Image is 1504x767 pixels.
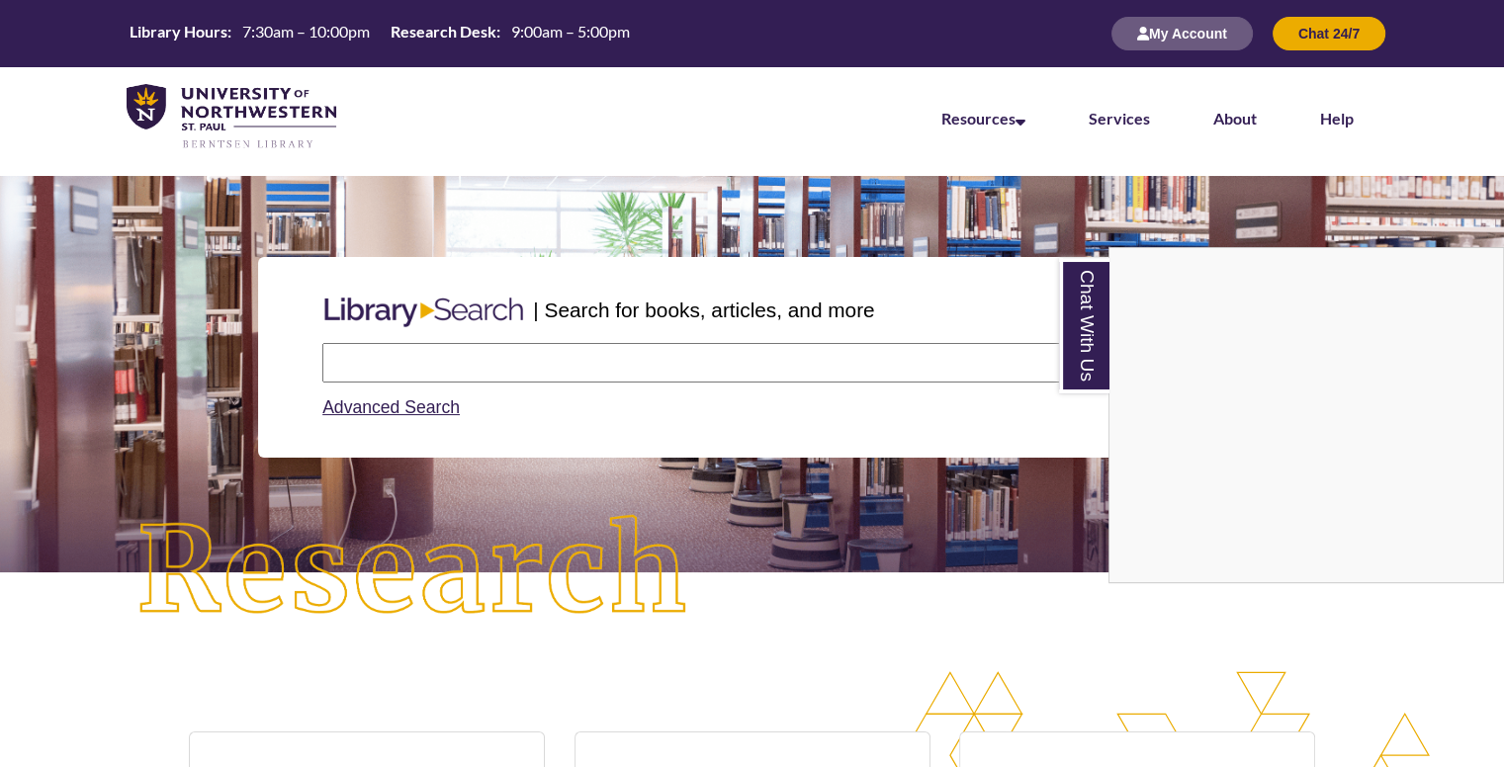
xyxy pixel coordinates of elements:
[941,109,1025,128] a: Resources
[1109,248,1503,582] iframe: Chat Widget
[127,84,336,150] img: UNWSP Library Logo
[1320,109,1354,128] a: Help
[1089,109,1150,128] a: Services
[1059,258,1109,393] a: Chat With Us
[1108,247,1504,583] div: Chat With Us
[1213,109,1257,128] a: About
